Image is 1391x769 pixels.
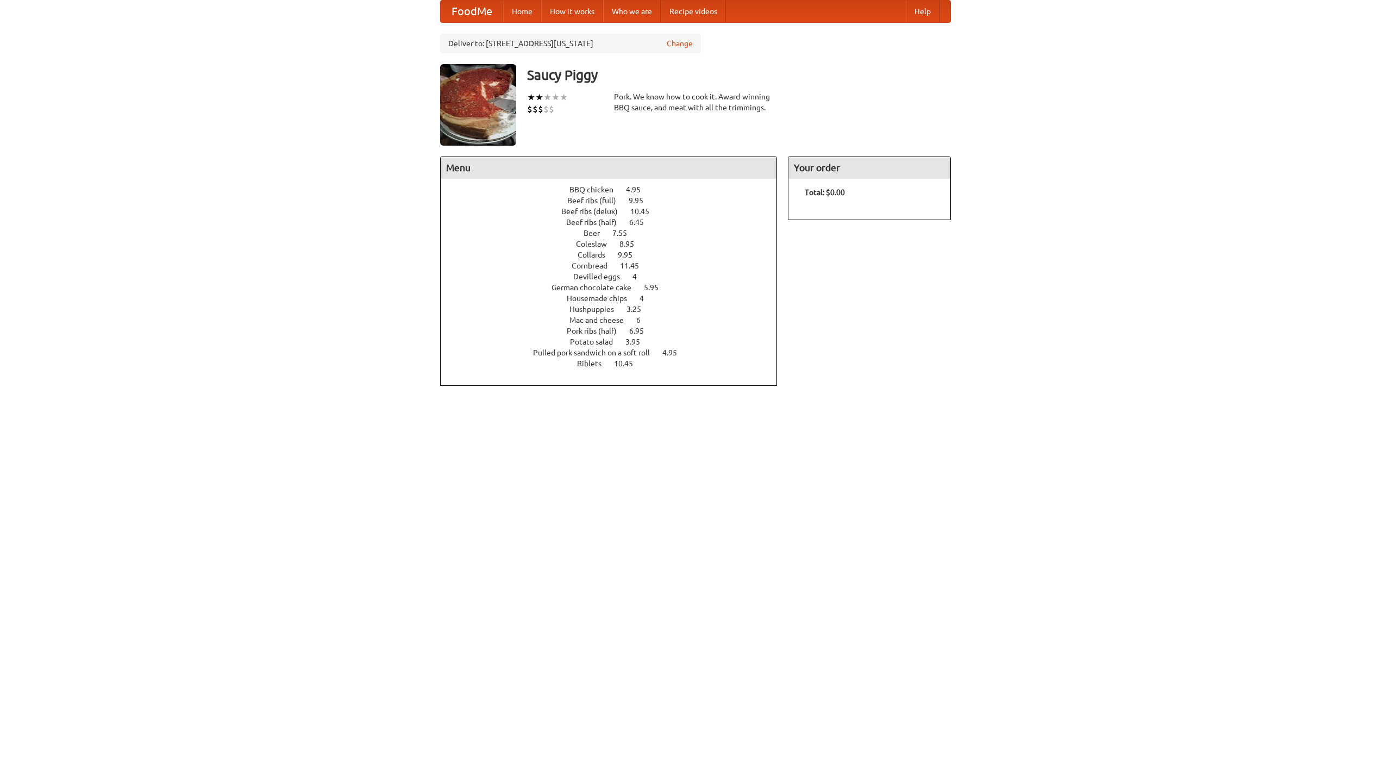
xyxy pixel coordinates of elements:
span: 4.95 [626,185,651,194]
span: BBQ chicken [569,185,624,194]
a: Pork ribs (half) 6.95 [567,327,664,335]
a: Beef ribs (full) 9.95 [567,196,663,205]
span: 10.45 [614,359,644,368]
li: $ [543,103,549,115]
span: Mac and cheese [569,316,635,324]
span: German chocolate cake [552,283,642,292]
a: Potato salad 3.95 [570,337,660,346]
a: Who we are [603,1,661,22]
span: 6 [636,316,651,324]
div: Deliver to: [STREET_ADDRESS][US_STATE] [440,34,701,53]
span: 8.95 [619,240,645,248]
a: Beef ribs (delux) 10.45 [561,207,669,216]
span: 10.45 [630,207,660,216]
a: Beer 7.55 [584,229,647,237]
span: Hushpuppies [569,305,625,314]
span: 11.45 [620,261,650,270]
span: 9.95 [629,196,654,205]
span: 4 [640,294,655,303]
li: ★ [552,91,560,103]
a: Beef ribs (half) 6.45 [566,218,664,227]
a: Housemade chips 4 [567,294,664,303]
span: 9.95 [618,251,643,259]
a: Hushpuppies 3.25 [569,305,661,314]
span: Potato salad [570,337,624,346]
li: ★ [560,91,568,103]
li: $ [532,103,538,115]
span: Coleslaw [576,240,618,248]
span: Beer [584,229,611,237]
h4: Your order [788,157,950,179]
span: 3.25 [626,305,652,314]
div: Pork. We know how to cook it. Award-winning BBQ sauce, and meat with all the trimmings. [614,91,777,113]
a: Devilled eggs 4 [573,272,657,281]
a: Help [906,1,939,22]
span: Beef ribs (half) [566,218,628,227]
li: ★ [527,91,535,103]
span: Beef ribs (delux) [561,207,629,216]
li: $ [549,103,554,115]
a: Recipe videos [661,1,726,22]
li: ★ [535,91,543,103]
span: Housemade chips [567,294,638,303]
a: Coleslaw 8.95 [576,240,654,248]
span: 3.95 [625,337,651,346]
a: Pulled pork sandwich on a soft roll 4.95 [533,348,697,357]
span: 4 [632,272,648,281]
span: Pulled pork sandwich on a soft roll [533,348,661,357]
li: ★ [543,91,552,103]
a: German chocolate cake 5.95 [552,283,679,292]
a: Riblets 10.45 [577,359,653,368]
a: Cornbread 11.45 [572,261,659,270]
span: 7.55 [612,229,638,237]
span: Devilled eggs [573,272,631,281]
span: 4.95 [662,348,688,357]
a: BBQ chicken 4.95 [569,185,661,194]
span: 6.95 [629,327,655,335]
a: Home [503,1,541,22]
h4: Menu [441,157,776,179]
span: 5.95 [644,283,669,292]
a: Collards 9.95 [578,251,653,259]
a: Mac and cheese 6 [569,316,661,324]
li: $ [538,103,543,115]
a: How it works [541,1,603,22]
img: angular.jpg [440,64,516,146]
span: Beef ribs (full) [567,196,627,205]
a: Change [667,38,693,49]
span: Riblets [577,359,612,368]
a: FoodMe [441,1,503,22]
span: Collards [578,251,616,259]
span: 6.45 [629,218,655,227]
li: $ [527,103,532,115]
b: Total: $0.00 [805,188,845,197]
h3: Saucy Piggy [527,64,951,86]
span: Cornbread [572,261,618,270]
span: Pork ribs (half) [567,327,628,335]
